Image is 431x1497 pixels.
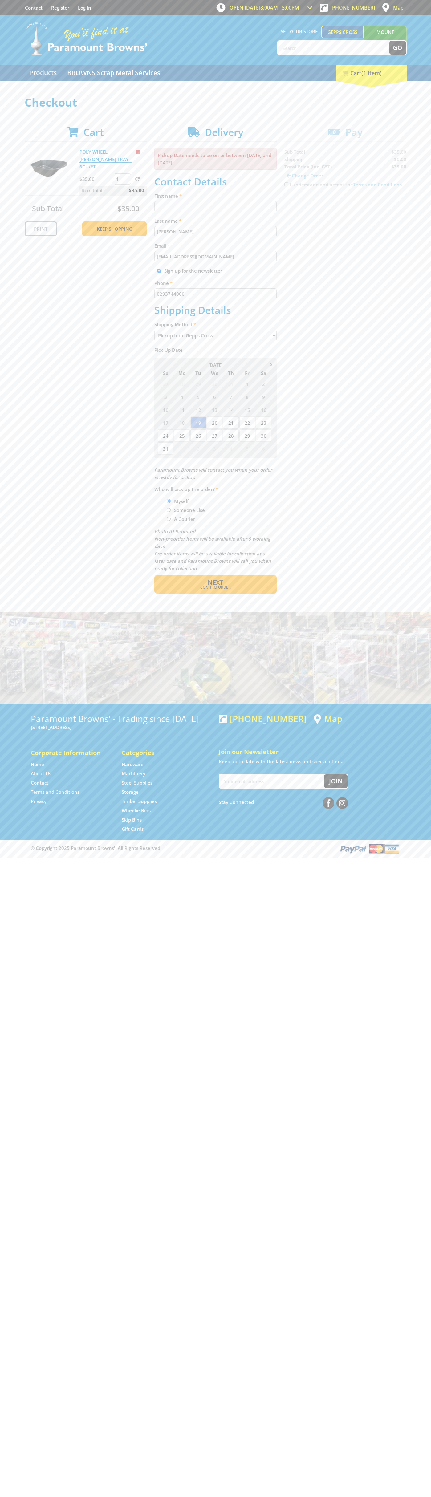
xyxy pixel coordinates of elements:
a: Go to the Wheelie Bins page [122,807,151,814]
h2: Shipping Details [154,304,277,316]
a: Go to the Machinery page [122,770,145,777]
input: Please enter your last name. [154,226,277,237]
span: 20 [207,416,222,429]
a: Go to the Hardware page [122,761,144,768]
span: 16 [256,404,271,416]
p: Item total: [79,186,147,195]
span: 3 [207,442,222,455]
label: Email [154,242,277,249]
a: Go to the About Us page [31,770,51,777]
span: Fr [239,369,255,377]
span: $35.00 [129,186,144,195]
input: Please enter your first name. [154,201,277,212]
input: Please enter your email address. [154,251,277,262]
span: We [207,369,222,377]
span: 29 [190,378,206,390]
div: ® Copyright 2025 Paramount Browns'. All Rights Reserved. [25,843,407,854]
input: Please select who will pick up the order. [167,499,171,503]
button: Go [389,41,406,55]
label: Last name [154,217,277,225]
label: First name [154,192,277,200]
a: Go to the Terms and Conditions page [31,789,79,795]
span: 7 [223,391,239,403]
span: 22 [239,416,255,429]
a: Go to the Timber Supplies page [122,798,157,805]
img: Paramount Browns' [25,22,148,56]
button: Next Confirm order [154,575,277,594]
a: Go to the Skip Bins page [122,817,142,823]
h5: Join our Newsletter [219,748,401,756]
span: 9 [256,391,271,403]
label: Shipping Method [154,321,277,328]
span: 27 [207,429,222,442]
span: 24 [158,429,173,442]
span: 1 [239,378,255,390]
span: Su [158,369,173,377]
span: [DATE] [208,362,223,368]
p: Keep up to date with the latest news and special offers. [219,758,401,765]
span: 28 [174,378,190,390]
span: 29 [239,429,255,442]
select: Please select a shipping method. [154,330,277,341]
input: Your email address [219,774,324,788]
h3: Paramount Browns' - Trading since [DATE] [31,714,213,724]
img: POLY WHEEL BARROW TRAY - 6CU/FT [30,148,67,185]
p: $35.00 [79,175,112,183]
span: 25 [174,429,190,442]
span: 5 [190,391,206,403]
input: Please select who will pick up the order. [167,508,171,512]
span: 30 [207,378,222,390]
span: OPEN [DATE] [230,4,299,11]
span: 1 [174,442,190,455]
span: 13 [207,404,222,416]
span: 27 [158,378,173,390]
label: Phone [154,279,277,287]
span: 14 [223,404,239,416]
span: 23 [256,416,271,429]
span: Mo [174,369,190,377]
input: Please select who will pick up the order. [167,517,171,521]
a: Print [25,221,57,236]
a: POLY WHEEL [PERSON_NAME] TRAY - 6CU/FT [79,149,132,170]
span: 17 [158,416,173,429]
span: 8 [239,391,255,403]
a: Go to the Home page [31,761,44,768]
h5: Corporate Information [31,748,109,757]
a: Go to the Products page [25,65,61,81]
label: Someone Else [172,505,207,515]
span: 19 [190,416,206,429]
a: Go to the Steel Supplies page [122,780,152,786]
p: Pickup Date needs to be on or between [DATE] and [DATE] [154,148,277,170]
span: 28 [223,429,239,442]
a: Go to the registration page [51,5,69,11]
span: 8:00am - 5:00pm [260,4,299,11]
p: [STREET_ADDRESS] [31,724,213,731]
span: Cart [83,125,104,139]
em: Paramount Browns will contact you when your order is ready for pickup [154,467,272,480]
span: Confirm order [168,586,263,589]
div: [PHONE_NUMBER] [219,714,307,724]
img: PayPal, Mastercard, Visa accepted [339,843,401,854]
span: (1 item) [361,69,382,77]
a: Go to the BROWNS Scrap Metal Services page [63,65,165,81]
span: 21 [223,416,239,429]
span: Sa [256,369,271,377]
a: Go to the Privacy page [31,798,47,805]
span: 3 [158,391,173,403]
h5: Categories [122,748,200,757]
a: Remove from cart [136,149,140,155]
span: $35.00 [117,204,139,213]
a: Go to the Gift Cards page [122,826,144,832]
label: A Courier [172,514,197,524]
label: Pick Up Date [154,346,277,354]
a: Mount [PERSON_NAME] [364,26,407,49]
span: 26 [190,429,206,442]
button: Join [324,774,348,788]
span: 10 [158,404,173,416]
span: 2 [190,442,206,455]
a: Log in [78,5,91,11]
label: Who will pick up the order? [154,485,277,493]
span: Sub Total [32,204,64,213]
label: Myself [172,496,191,506]
span: 15 [239,404,255,416]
